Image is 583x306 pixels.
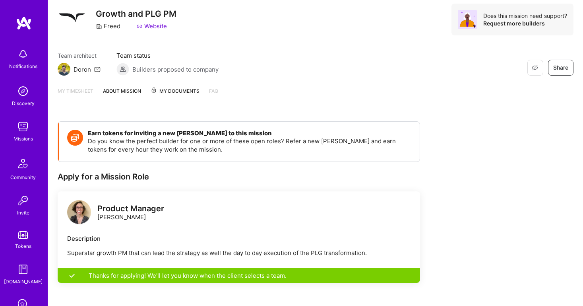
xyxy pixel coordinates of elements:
[151,87,199,102] a: My Documents
[58,4,86,32] img: Company Logo
[16,16,32,30] img: logo
[58,87,93,102] a: My timesheet
[96,22,120,30] div: Freed
[15,119,31,134] img: teamwork
[88,137,412,154] p: Do you know the perfect builder for one or more of these open roles? Refer a new [PERSON_NAME] an...
[67,130,83,146] img: Token icon
[14,154,33,173] img: Community
[458,10,477,29] img: Avatar
[97,205,164,213] div: Product Manager
[532,64,538,71] i: icon EyeClosed
[18,231,28,239] img: tokens
[58,51,101,60] span: Team architect
[151,87,199,96] span: My Documents
[209,87,218,102] a: FAQ
[116,63,129,76] img: Builders proposed to company
[15,83,31,99] img: discovery
[553,64,568,72] span: Share
[10,173,36,181] div: Community
[15,242,31,250] div: Tokens
[67,200,91,224] img: logo
[15,46,31,62] img: bell
[96,9,176,19] h3: Growth and PLG PM
[4,277,43,286] div: [DOMAIN_NAME]
[14,134,33,143] div: Missions
[136,22,167,30] a: Website
[67,234,411,243] div: Description
[94,66,101,72] i: icon Mail
[116,51,219,60] span: Team status
[132,65,219,74] span: Builders proposed to company
[97,205,164,221] div: [PERSON_NAME]
[17,209,29,217] div: Invite
[15,261,31,277] img: guide book
[103,87,141,102] a: About Mission
[483,19,567,27] div: Request more builders
[88,130,412,137] h4: Earn tokens for inviting a new [PERSON_NAME] to this mission
[67,249,411,257] p: Superstar growth PM that can lead the strategy as well the day to day execution of the PLG transf...
[96,23,102,29] i: icon CompanyGray
[67,200,91,226] a: logo
[58,63,70,76] img: Team Architect
[483,12,567,19] div: Does this mission need support?
[74,65,91,74] div: Doron
[9,62,37,70] div: Notifications
[58,172,420,182] div: Apply for a Mission Role
[58,268,420,283] div: Thanks for applying! We'll let you know when the client selects a team.
[15,193,31,209] img: Invite
[548,60,573,76] button: Share
[12,99,35,107] div: Discovery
